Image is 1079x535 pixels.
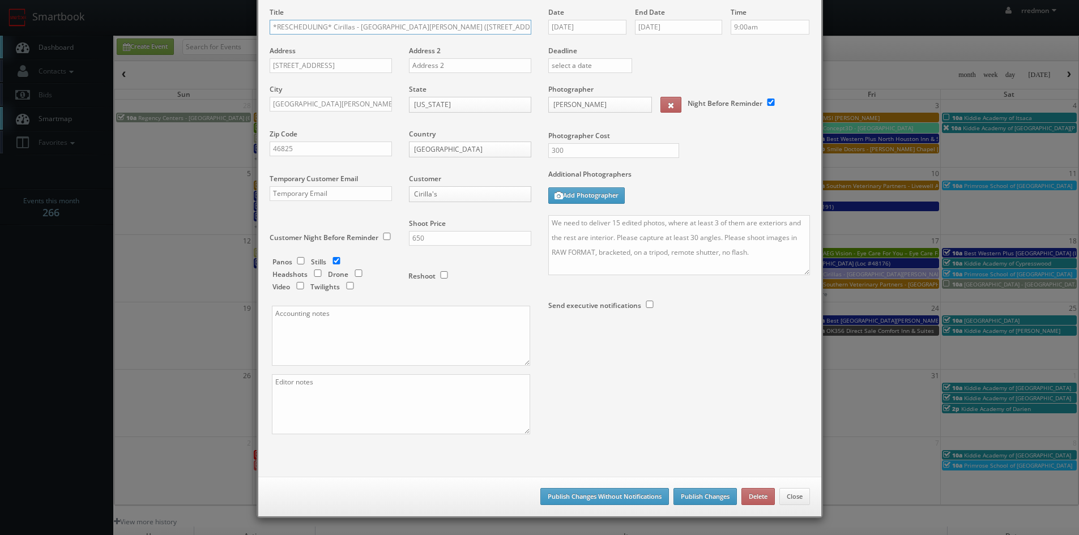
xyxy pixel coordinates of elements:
[548,187,625,204] button: Add Photographer
[272,282,290,292] label: Video
[548,143,679,158] input: Photographer Cost
[270,97,392,112] input: City
[270,129,297,139] label: Zip Code
[272,257,292,267] label: Panos
[311,257,326,267] label: Stills
[540,131,818,140] label: Photographer Cost
[409,174,441,183] label: Customer
[270,233,378,242] label: Customer Night Before Reminder
[553,97,637,112] span: [PERSON_NAME]
[548,84,594,94] label: Photographer
[548,7,564,17] label: Date
[270,142,392,156] input: Zip Code
[270,20,531,35] input: Title
[414,97,516,112] span: [US_STATE]
[548,20,627,35] input: Select a date
[540,488,669,505] button: Publish Changes Without Notifications
[548,97,652,113] a: [PERSON_NAME]
[731,7,747,17] label: Time
[409,129,436,139] label: Country
[673,488,737,505] button: Publish Changes
[272,269,308,279] label: Headshots
[328,269,348,279] label: Drone
[548,301,641,310] label: Send executive notifications
[635,7,665,17] label: End Date
[310,282,340,292] label: Twilights
[270,58,392,73] input: Address
[409,97,531,113] a: [US_STATE]
[414,187,516,202] span: Cirilla's
[270,7,284,17] label: Title
[270,84,282,94] label: City
[409,84,427,94] label: State
[414,142,516,157] span: [GEOGRAPHIC_DATA]
[548,169,810,185] label: Additional Photographers
[408,271,436,281] label: Reshoot
[270,174,358,183] label: Temporary Customer Email
[409,58,531,73] input: Address 2
[270,186,392,201] input: Temporary Email
[635,20,722,35] input: Select a date
[540,46,818,55] label: Deadline
[409,186,531,202] a: Cirilla's
[688,99,762,108] label: Night Before Reminder
[270,46,296,55] label: Address
[741,488,775,505] button: Delete
[409,231,531,246] input: Shoot Price
[779,488,810,505] button: Close
[409,46,441,55] label: Address 2
[409,219,446,228] label: Shoot Price
[409,142,531,157] a: [GEOGRAPHIC_DATA]
[548,58,633,73] input: select a date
